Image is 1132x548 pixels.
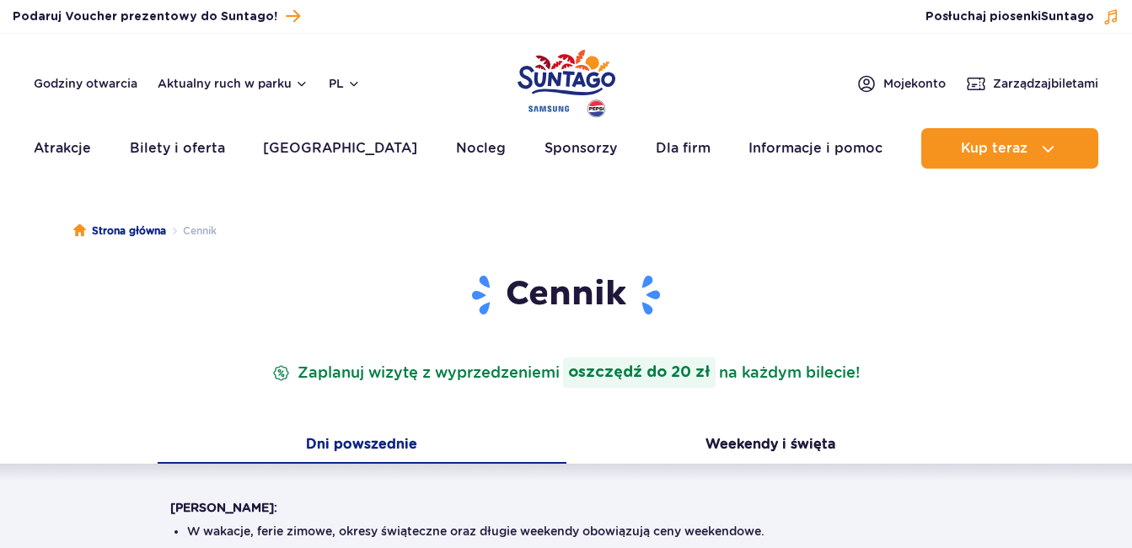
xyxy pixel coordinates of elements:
[329,75,361,92] button: pl
[34,128,91,169] a: Atrakcje
[925,8,1119,25] button: Posłuchaj piosenkiSuntago
[13,8,277,25] span: Podaruj Voucher prezentowy do Suntago!
[518,42,615,120] a: Park of Poland
[748,128,883,169] a: Informacje i pomoc
[73,223,166,239] a: Strona główna
[656,128,711,169] a: Dla firm
[456,128,506,169] a: Nocleg
[269,357,863,388] p: Zaplanuj wizytę z wyprzedzeniem na każdym bilecie!
[1041,11,1094,23] span: Suntago
[921,128,1098,169] button: Kup teraz
[187,523,946,540] li: W wakacje, ferie zimowe, okresy świąteczne oraz długie weekendy obowiązują ceny weekendowe.
[158,77,308,90] button: Aktualny ruch w parku
[925,8,1094,25] span: Posłuchaj piosenki
[545,128,617,169] a: Sponsorzy
[170,273,963,317] h1: Cennik
[566,428,975,464] button: Weekendy i święta
[993,75,1098,92] span: Zarządzaj biletami
[166,223,217,239] li: Cennik
[130,128,225,169] a: Bilety i oferta
[856,73,946,94] a: Mojekonto
[966,73,1098,94] a: Zarządzajbiletami
[34,75,137,92] a: Godziny otwarcia
[263,128,417,169] a: [GEOGRAPHIC_DATA]
[158,428,566,464] button: Dni powszednie
[170,501,277,514] strong: [PERSON_NAME]:
[563,357,716,388] strong: oszczędź do 20 zł
[13,5,300,28] a: Podaruj Voucher prezentowy do Suntago!
[883,75,946,92] span: Moje konto
[961,141,1027,156] span: Kup teraz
